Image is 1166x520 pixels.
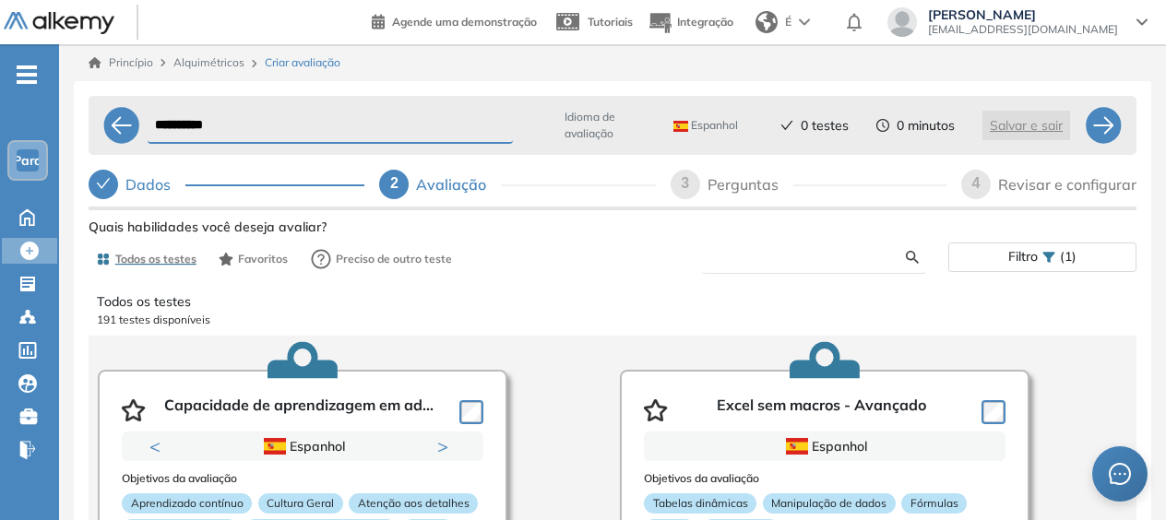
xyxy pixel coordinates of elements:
[681,175,689,191] span: 3
[756,11,778,33] img: world
[17,73,37,77] i: -
[109,54,153,71] font: Princípio
[671,170,946,199] div: 3Perguntas
[644,493,756,514] p: Tabelas dinâmicas
[801,116,849,136] span: 0 testes
[897,116,955,136] span: 0 minutos
[780,119,793,132] span: verificar
[763,493,896,514] p: Manipulação de dados
[588,15,633,29] span: Tutoriais
[89,170,364,199] div: Dados
[372,9,537,31] a: Agende uma demonstração
[13,153,42,168] span: Para
[164,396,434,424] p: Capacidade de aprendizagem em ad...
[122,472,483,485] h3: Objetivos da avaliação
[264,438,286,455] img: ESP
[876,119,889,132] span: Círculo do relógio
[1008,243,1038,270] span: Filtro
[321,461,336,464] button: 3
[677,15,733,29] span: Integração
[349,493,478,514] p: Atenção aos detalhes
[211,243,295,275] button: Favoritos
[89,218,327,237] span: Quais habilidades você deseja avaliar?
[115,252,196,266] font: Todos os testes
[799,18,810,26] img: arrow
[269,461,291,464] button: 1
[691,118,738,132] font: Espanhol
[812,436,867,456] font: Espanhol
[644,472,1005,485] h3: Objetivos da avaliação
[336,252,452,266] font: Preciso de outro teste
[786,438,808,455] img: ESP
[303,241,460,278] button: Preciso de outro teste
[416,170,501,199] div: Avaliação
[290,436,345,456] font: Espanhol
[972,175,981,191] span: 4
[390,175,399,191] span: 2
[565,109,648,142] span: Idioma de avaliação
[928,22,1118,37] span: [EMAIL_ADDRESS][DOMAIN_NAME]
[258,493,343,514] p: Cultura Geral
[4,12,114,35] img: Logo
[97,312,1128,328] p: 191 testes disponíveis
[96,176,111,191] span: verificar
[708,170,793,199] div: Perguntas
[89,243,204,275] button: Todos os testes
[928,7,1118,22] span: [PERSON_NAME]
[998,170,1136,199] div: Revisar e configurar
[379,170,655,199] div: 2Avaliação
[238,252,288,266] font: Favoritos
[392,15,537,29] span: Agende uma demonstração
[173,55,244,69] span: Alquimétricos
[1060,243,1077,270] span: (1)
[97,292,1128,312] p: Todos os testes
[673,121,688,132] img: ESP
[901,493,967,514] p: Fórmulas
[648,3,733,42] button: Integração
[89,54,153,71] a: Princípio
[299,461,314,464] button: 2
[785,14,791,30] span: É
[717,396,926,424] p: Excel sem macros - Avançado
[961,170,1136,199] div: 4Revisar e configurar
[265,54,340,71] span: Criar avaliação
[1108,462,1131,485] span: Mensagem
[125,170,185,199] div: Dados
[122,493,252,514] p: Aprendizado contínuo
